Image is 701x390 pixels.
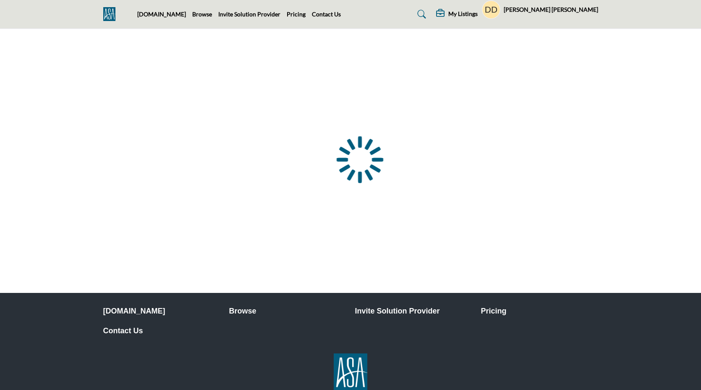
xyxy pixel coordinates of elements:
[409,8,432,21] a: Search
[103,325,220,337] a: Contact Us
[103,7,120,21] img: Site Logo
[448,10,478,18] h5: My Listings
[312,11,341,18] a: Contact Us
[137,11,186,18] a: [DOMAIN_NAME]
[504,5,598,14] h5: [PERSON_NAME] [PERSON_NAME]
[481,306,598,317] a: Pricing
[229,306,346,317] a: Browse
[103,306,220,317] a: [DOMAIN_NAME]
[218,11,280,18] a: Invite Solution Provider
[355,306,472,317] a: Invite Solution Provider
[287,11,306,18] a: Pricing
[192,11,212,18] a: Browse
[482,0,500,19] button: Show hide supplier dropdown
[436,9,478,19] div: My Listings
